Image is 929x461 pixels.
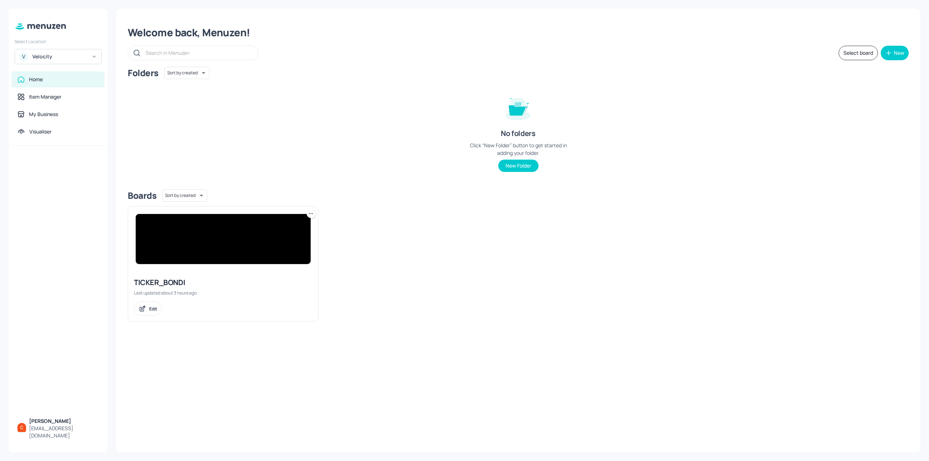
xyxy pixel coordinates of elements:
[501,128,535,139] div: No folders
[162,188,207,203] div: Sort by created
[19,52,28,61] div: V
[128,26,909,39] div: Welcome back, Menuzen!
[134,290,312,296] div: Last updated about 3 hours ago.
[29,417,99,425] div: [PERSON_NAME]
[164,66,209,80] div: Sort by created
[17,423,26,432] img: ACg8ocIFVkG-_miztZC6Oa3U0eVlU9DBrMuRQ6D_OiekxMnz=s96-c
[136,214,311,264] img: 2025-09-19-1758248631847n7efuc2xgt.jpeg
[464,141,573,157] div: Click “New Folder” button to get started in adding your folder.
[128,67,159,79] div: Folders
[29,76,43,83] div: Home
[29,93,61,100] div: Item Manager
[15,38,102,45] div: Select Location
[29,128,52,135] div: Visualiser
[894,50,904,55] div: New
[839,46,878,60] button: Select board
[498,160,539,172] button: New Folder
[500,89,536,125] img: folder-empty
[32,53,87,60] div: Velocity
[29,425,99,439] div: [EMAIL_ADDRESS][DOMAIN_NAME]
[146,48,251,58] input: Search in Menuzen
[149,306,157,312] div: Edit
[128,190,156,201] div: Boards
[29,111,58,118] div: My Business
[881,46,909,60] button: New
[134,277,312,288] div: TICKER_BONDI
